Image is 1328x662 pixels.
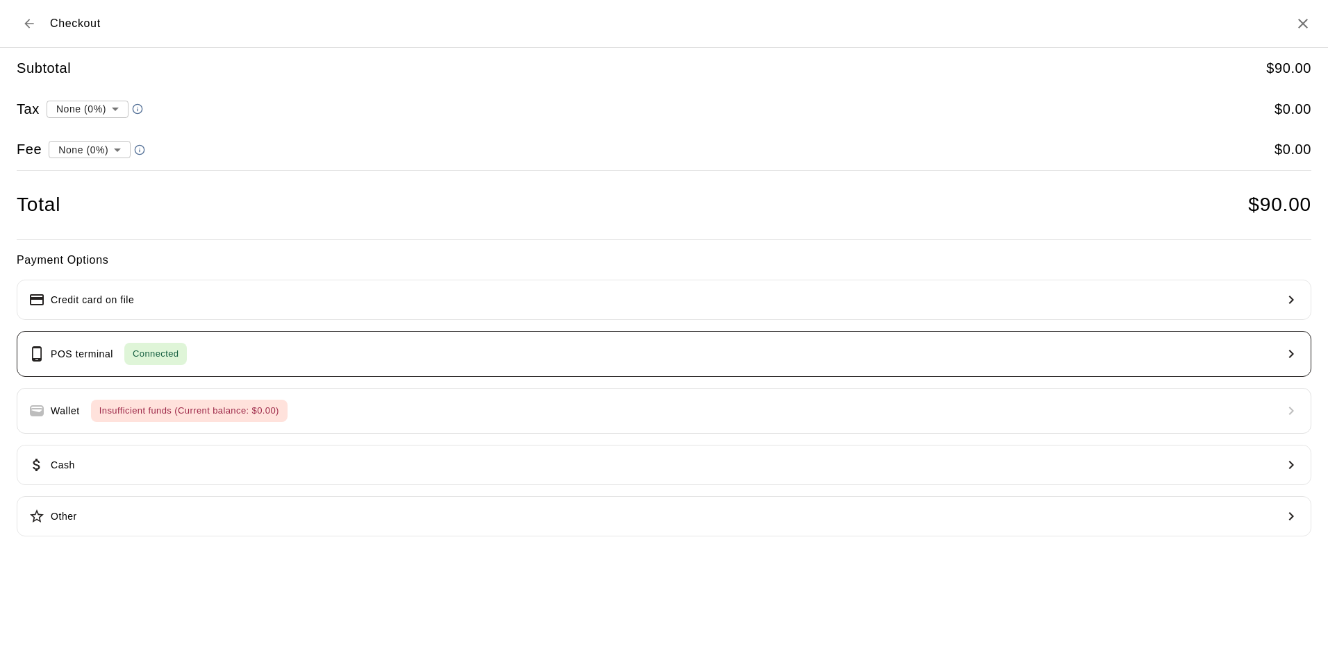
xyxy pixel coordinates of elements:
[17,280,1311,320] button: Credit card on file
[17,11,42,36] button: Back to cart
[17,496,1311,536] button: Other
[17,11,101,36] div: Checkout
[1248,193,1311,217] h4: $ 90.00
[49,137,131,162] div: None (0%)
[17,251,1311,269] h6: Payment Options
[1275,140,1311,159] h5: $ 0.00
[17,193,60,217] h4: Total
[51,509,77,524] p: Other
[1275,100,1311,119] h5: $ 0.00
[1266,59,1311,78] h5: $ 90.00
[51,347,113,362] p: POS terminal
[47,96,128,121] div: None (0%)
[17,445,1311,485] button: Cash
[17,100,40,119] h5: Tax
[17,331,1311,377] button: POS terminalConnected
[17,140,42,159] h5: Fee
[51,458,75,473] p: Cash
[51,293,134,307] p: Credit card on file
[17,59,71,78] h5: Subtotal
[1295,15,1311,32] button: Close
[124,346,187,362] span: Connected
